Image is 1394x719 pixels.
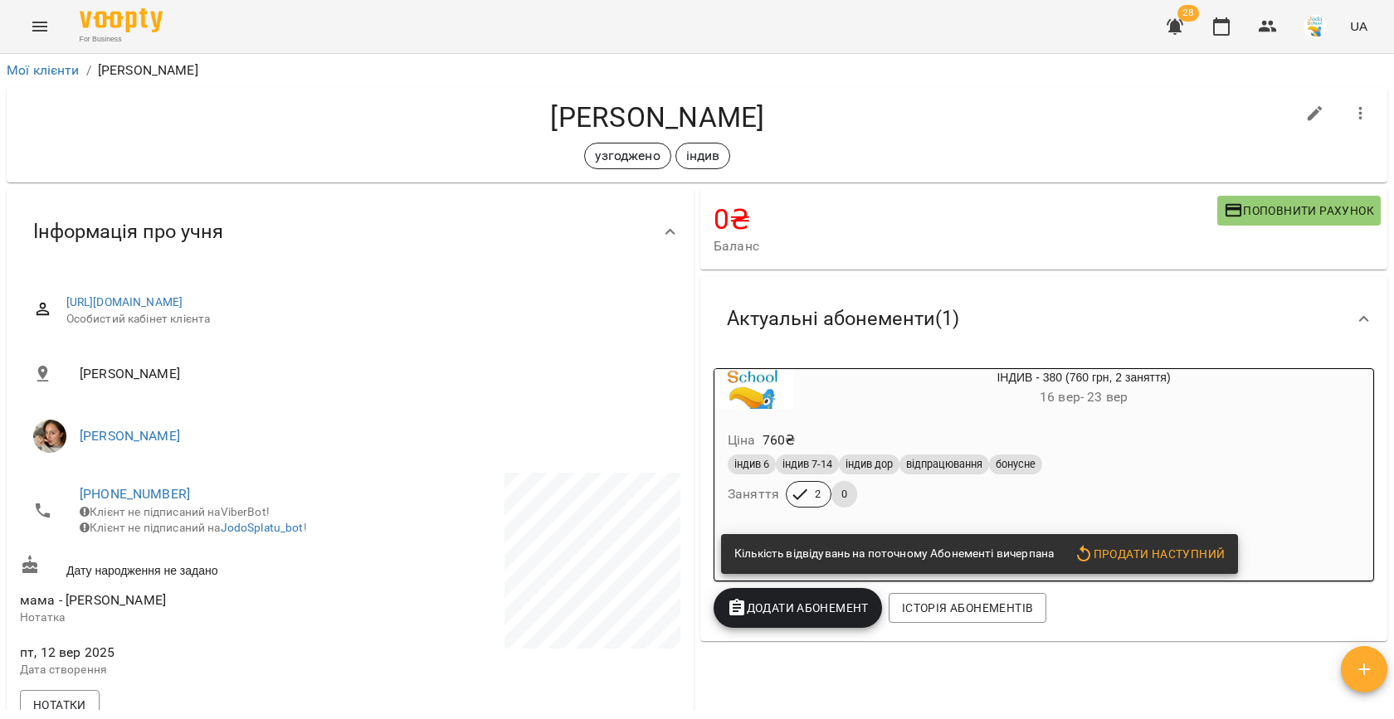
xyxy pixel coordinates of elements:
span: Історія абонементів [902,598,1033,618]
span: бонусне [989,457,1042,472]
img: 38072b7c2e4bcea27148e267c0c485b2.jpg [1304,15,1327,38]
div: Дату народження не задано [17,551,350,582]
span: Особистий кабінет клієнта [66,311,667,328]
div: ІНДИВ - 380 (760 грн, 2 заняття) [794,369,1373,409]
span: Нотатки [33,695,86,715]
a: JodoSplatu_bot [221,521,304,534]
button: ІНДИВ - 380 (760 грн, 2 заняття)16 вер- 23 верЦіна760₴індив 6індив 7-14індив дорвідпрацюваннябону... [714,369,1373,527]
h4: 0 ₴ [714,202,1217,236]
span: UA [1350,17,1367,35]
a: [PHONE_NUMBER] [80,486,190,502]
div: індив [675,143,731,169]
div: Кількість відвідувань на поточному Абонементі вичерпана [734,539,1054,569]
span: відпрацювання [899,457,989,472]
span: Актуальні абонементи ( 1 ) [727,306,959,332]
span: Додати Абонемент [727,598,869,618]
a: [URL][DOMAIN_NAME] [66,295,183,308]
span: 2 [805,487,831,502]
span: пт, 12 вер 2025 [20,643,347,663]
button: Поповнити рахунок [1217,196,1381,226]
span: Клієнт не підписаний на ViberBot! [80,505,270,518]
p: 760 ₴ [763,430,796,450]
span: індив 7-14 [776,457,839,472]
img: Voopty Logo [80,8,163,32]
span: [PERSON_NAME] [80,364,667,384]
span: індив 6 [728,457,776,472]
button: Продати наступний [1067,539,1231,569]
h6: Ціна [728,429,756,452]
div: Інформація про учня [7,189,694,274]
p: індив [686,146,720,166]
li: / [86,61,91,80]
a: Мої клієнти [7,62,80,78]
h4: [PERSON_NAME] [20,100,1295,134]
p: [PERSON_NAME] [98,61,198,80]
h6: Заняття [728,483,779,506]
p: узгоджено [595,146,660,166]
span: Клієнт не підписаний на ! [80,521,307,534]
div: Актуальні абонементи(1) [700,276,1387,362]
span: мама - [PERSON_NAME] [20,592,166,608]
span: 0 [831,487,857,502]
span: Баланс [714,236,1217,256]
button: Menu [20,7,60,46]
p: Нотатка [20,610,347,626]
img: Анна Карпінець [33,420,66,453]
button: Історія абонементів [889,593,1046,623]
span: For Business [80,34,163,45]
span: Поповнити рахунок [1224,201,1374,221]
span: 28 [1177,5,1199,22]
span: індив дор [839,457,899,472]
span: Інформація про учня [33,219,223,245]
p: Дата створення [20,662,347,678]
span: Продати наступний [1074,544,1225,564]
span: 16 вер - 23 вер [1040,389,1128,405]
div: узгоджено [584,143,670,169]
button: Додати Абонемент [714,588,882,628]
nav: breadcrumb [7,61,1387,80]
button: UA [1343,11,1374,41]
a: [PERSON_NAME] [80,428,180,444]
div: ІНДИВ - 380 (760 грн, 2 заняття) [714,369,794,409]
